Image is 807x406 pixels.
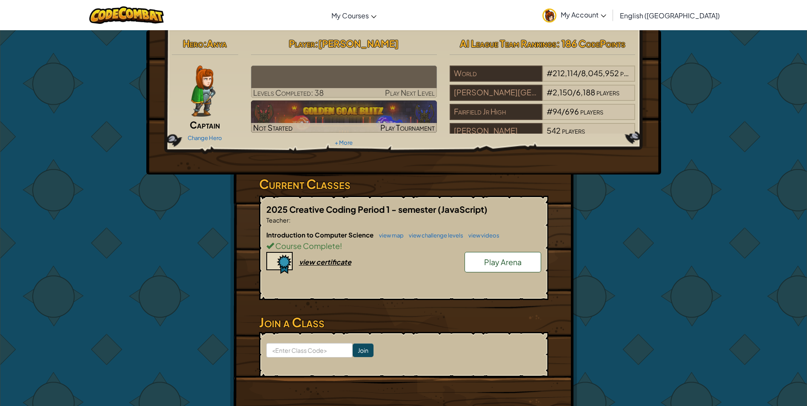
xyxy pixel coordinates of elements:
span: 2025 Creative Coding Period 1 - semester [266,204,438,214]
span: ! [340,241,342,251]
a: My Account [538,2,610,29]
span: Introduction to Computer Science [266,231,375,239]
input: <Enter Class Code> [266,343,353,357]
span: Course Complete [274,241,340,251]
img: CodeCombat logo [89,6,164,24]
div: [PERSON_NAME][GEOGRAPHIC_DATA] [450,85,542,101]
span: 94 [553,106,562,116]
div: view certificate [299,257,351,266]
a: Play Next Level [251,66,437,98]
a: English ([GEOGRAPHIC_DATA]) [616,4,724,27]
span: AI League Team Rankings [460,37,556,49]
span: # [547,68,553,78]
span: My Account [561,10,606,19]
a: [PERSON_NAME][GEOGRAPHIC_DATA]#2,150/6,188players [450,93,636,103]
span: Levels Completed: 38 [253,88,324,97]
span: Play Tournament [380,123,435,132]
span: Not Started [253,123,293,132]
span: # [547,106,553,116]
a: [PERSON_NAME]542players [450,131,636,141]
span: / [562,106,565,116]
span: 8,045,952 [581,68,619,78]
span: : [315,37,318,49]
span: Teacher [266,216,289,224]
span: 6,188 [576,87,595,97]
div: World [450,66,542,82]
img: avatar [542,9,556,23]
div: [PERSON_NAME] [450,123,542,139]
img: captain-pose.png [191,66,215,117]
input: Join [353,343,374,357]
h3: Current Classes [259,174,548,194]
span: : [289,216,291,224]
span: 542 [547,126,561,135]
span: My Courses [331,11,369,20]
a: view map [375,232,404,239]
a: Fairfield Jr High#94/696players [450,112,636,122]
a: view certificate [266,257,351,266]
h3: Join a Class [259,313,548,332]
a: Not StartedPlay Tournament [251,100,437,133]
a: Change Hero [188,134,222,141]
div: Fairfield Jr High [450,104,542,120]
span: : 186 CodePoints [556,37,625,49]
a: + More [335,139,353,146]
span: English ([GEOGRAPHIC_DATA]) [620,11,720,20]
span: players [596,87,619,97]
span: Player [289,37,315,49]
span: / [573,87,576,97]
span: [PERSON_NAME] [318,37,399,49]
span: Captain [190,119,220,131]
span: (JavaScript) [438,204,488,214]
span: 2,150 [553,87,573,97]
a: My Courses [327,4,381,27]
span: / [578,68,581,78]
span: 212,114 [553,68,578,78]
span: : [203,37,207,49]
a: view videos [464,232,499,239]
span: Play Next Level [385,88,435,97]
span: # [547,87,553,97]
span: players [562,126,585,135]
span: Anya [207,37,227,49]
span: players [580,106,603,116]
img: certificate-icon.png [266,252,293,274]
a: view challenge levels [405,232,463,239]
span: Hero [183,37,203,49]
img: Golden Goal [251,100,437,133]
span: players [620,68,643,78]
a: World#212,114/8,045,952players [450,74,636,83]
span: Play Arena [484,257,522,267]
span: 696 [565,106,579,116]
